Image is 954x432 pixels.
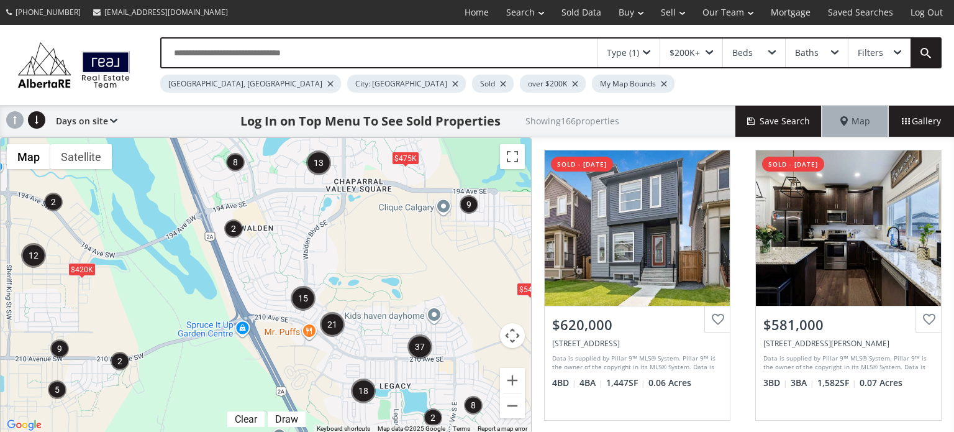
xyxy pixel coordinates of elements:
[607,48,639,57] div: Type (1)
[552,315,722,334] div: $620,000
[268,413,306,425] div: Click to draw.
[579,377,603,389] span: 4 BA
[347,75,466,93] div: City: [GEOGRAPHIC_DATA]
[525,116,619,126] h2: Showing 166 properties
[902,115,941,127] span: Gallery
[763,315,934,334] div: $581,000
[306,150,331,175] div: 13
[735,106,822,137] button: Save Search
[240,113,501,130] h1: Log In on Top Menu To See Sold Properties
[104,7,228,17] span: [EMAIL_ADDRESS][DOMAIN_NAME]
[592,75,675,93] div: My Map Bounds
[232,413,260,425] div: Clear
[763,377,788,389] span: 3 BD
[460,195,478,214] div: 9
[840,115,870,127] span: Map
[50,106,117,137] div: Days on site
[378,425,445,432] span: Map data ©2025 Google
[670,48,700,57] div: $200K+
[500,368,525,393] button: Zoom in
[648,377,691,389] span: 0.06 Acres
[453,425,470,432] a: Terms
[500,393,525,418] button: Zoom out
[517,282,544,295] div: $540K
[763,338,934,349] div: 157 Walden Parade SE, Calgary, AB T2X0Z8
[822,106,888,137] div: Map
[16,7,81,17] span: [PHONE_NUMBER]
[50,144,112,169] button: Show satellite imagery
[12,39,135,90] img: Logo
[464,396,483,415] div: 8
[44,193,63,211] div: 2
[227,413,265,425] div: Click to clear.
[48,380,66,399] div: 5
[224,219,243,238] div: 2
[291,286,316,311] div: 15
[552,377,576,389] span: 4 BD
[392,152,419,165] div: $475K
[732,48,753,57] div: Beds
[500,144,525,169] button: Toggle fullscreen view
[87,1,234,24] a: [EMAIL_ADDRESS][DOMAIN_NAME]
[351,379,376,403] div: 18
[763,354,930,372] div: Data is supplied by Pillar 9™ MLS® System. Pillar 9™ is the owner of the copyright in its MLS® Sy...
[407,334,432,359] div: 37
[160,75,341,93] div: [GEOGRAPHIC_DATA], [GEOGRAPHIC_DATA]
[858,48,883,57] div: Filters
[320,312,345,337] div: 21
[21,243,46,268] div: 12
[7,144,50,169] button: Show street map
[552,354,719,372] div: Data is supplied by Pillar 9™ MLS® System. Pillar 9™ is the owner of the copyright in its MLS® Sy...
[68,262,96,275] div: $420K
[860,377,902,389] span: 0.07 Acres
[520,75,586,93] div: over $200K
[791,377,814,389] span: 3 BA
[472,75,514,93] div: Sold
[478,425,527,432] a: Report a map error
[606,377,645,389] span: 1,447 SF
[888,106,954,137] div: Gallery
[817,377,856,389] span: 1,582 SF
[552,338,722,349] div: 77 Walgrove Rise SE, Calgary, AB T2X 4E9
[424,408,442,427] div: 2
[272,413,301,425] div: Draw
[50,339,69,358] div: 9
[226,153,245,172] div: 8
[500,323,525,348] button: Map camera controls
[111,352,129,370] div: 2
[795,48,819,57] div: Baths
